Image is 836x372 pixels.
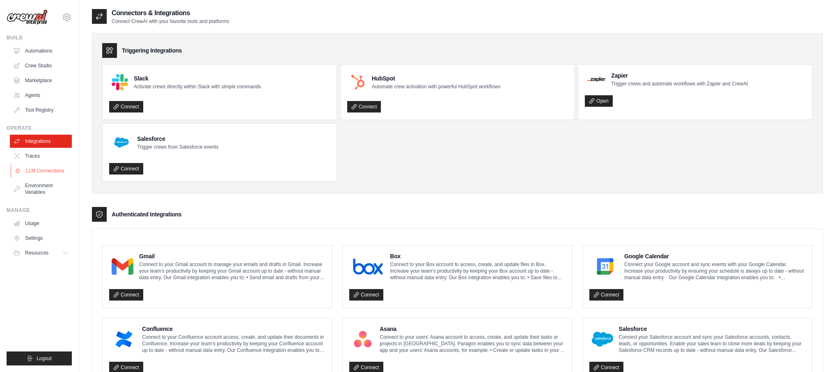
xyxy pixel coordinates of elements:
span: Resources [25,250,48,256]
div: Operate [7,125,72,131]
a: Usage [10,217,72,230]
p: Connect CrewAI with your favorite tools and platforms [112,18,229,25]
img: Salesforce Logo [592,331,613,347]
a: Tool Registry [10,103,72,117]
img: Google Calendar Logo [592,258,618,275]
h4: Salesforce [137,135,218,143]
img: Salesforce Logo [112,133,131,152]
div: Build [7,34,72,41]
p: Connect to your users’ Asana account to access, create, and update their tasks or projects in [GE... [380,334,566,354]
h3: Triggering Integrations [122,46,182,55]
a: Open [585,95,612,107]
p: Activate crews directly within Slack with simple commands [134,83,261,90]
h4: Slack [134,74,261,83]
a: Connect [347,101,381,113]
img: Gmail Logo [112,258,133,275]
a: Automations [10,44,72,57]
img: Asana Logo [352,331,374,347]
p: Connect your Google account and sync events with your Google Calendar. Increase your productivity... [624,261,806,281]
h4: Confluence [142,325,325,333]
a: Integrations [10,135,72,148]
h4: Box [390,252,566,260]
h4: Gmail [139,252,325,260]
a: Marketplace [10,74,72,87]
img: Logo [7,9,48,25]
img: Confluence Logo [112,331,136,347]
h4: Asana [380,325,566,333]
p: Automate crew activation with powerful HubSpot workflows [372,83,500,90]
a: Connect [109,289,143,301]
p: Trigger crews and automate workflows with Zapier and CrewAI [611,80,748,87]
a: Connect [589,289,623,301]
img: Box Logo [352,258,384,275]
a: Connect [109,163,143,175]
a: Traces [10,149,72,163]
a: Environment Variables [10,179,72,199]
a: Connect [109,101,143,113]
a: Connect [349,289,383,301]
p: Trigger crews from Salesforce events [137,144,218,150]
h2: Connectors & Integrations [112,8,229,18]
h4: Zapier [611,71,748,80]
span: Logout [37,355,52,362]
div: Manage [7,207,72,214]
a: Crew Studio [10,59,72,72]
img: Slack Logo [112,74,128,90]
h3: Authenticated Integrations [112,210,181,218]
p: Connect to your Box account to access, create, and update files in Box. Increase your team’s prod... [390,261,566,281]
a: Settings [10,232,72,245]
h4: Google Calendar [624,252,806,260]
h4: HubSpot [372,74,500,83]
p: Connect to your Gmail account to manage your emails and drafts in Gmail. Increase your team’s pro... [139,261,325,281]
a: LLM Connections [11,164,73,177]
button: Logout [7,351,72,365]
img: HubSpot Logo [350,74,366,90]
button: Resources [10,246,72,259]
p: Connect to your Confluence account access, create, and update their documents in Confluence. Incr... [142,334,325,354]
a: Agents [10,89,72,102]
p: Connect your Salesforce account and sync your Salesforce accounts, contacts, leads, or opportunit... [619,334,806,354]
img: Zapier Logo [587,77,605,82]
h4: Salesforce [619,325,806,333]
